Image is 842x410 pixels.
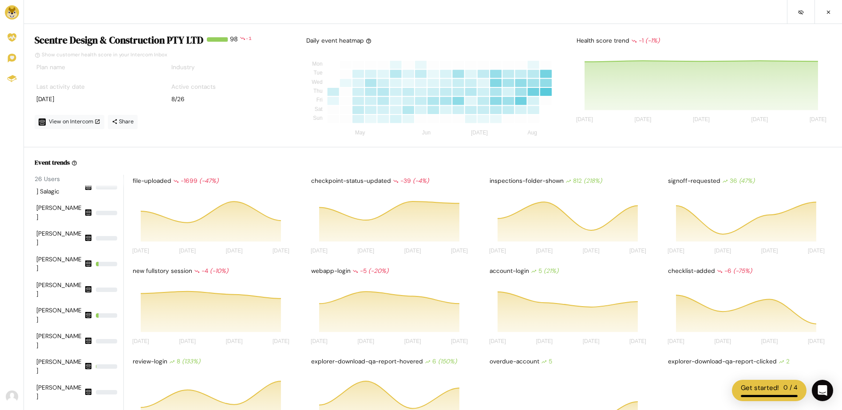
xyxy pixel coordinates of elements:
[576,117,593,123] tspan: [DATE]
[565,177,602,185] div: 812
[583,338,600,344] tspan: [DATE]
[631,36,660,45] div: -1
[35,51,167,58] a: Show customer health score in your Intercom Inbox
[536,338,553,344] tspan: [DATE]
[693,117,710,123] tspan: [DATE]
[717,267,752,276] div: -6
[313,115,323,121] tspan: Sun
[108,115,138,129] a: Share
[761,338,778,344] tspan: [DATE]
[309,265,474,277] div: webapp-login
[36,63,65,72] label: Plan name
[171,95,289,104] div: 8/26
[96,313,117,318] div: 11.78753334950279%
[226,338,243,344] tspan: [DATE]
[171,83,216,91] label: Active contacts
[489,248,506,254] tspan: [DATE]
[733,267,752,275] i: (-75%)
[226,248,243,254] tspan: [DATE]
[96,364,117,369] div: 2.2071307300509337%
[425,357,457,366] div: 6
[36,358,83,376] div: [PERSON_NAME]
[273,248,289,254] tspan: [DATE]
[96,236,117,240] div: 0.04850836769342712%
[357,338,374,344] tspan: [DATE]
[36,383,83,402] div: [PERSON_NAME]
[311,248,328,254] tspan: [DATE]
[357,248,374,254] tspan: [DATE]
[666,265,831,277] div: checklist-added
[722,177,755,185] div: 36
[316,97,323,103] tspan: Fri
[131,355,296,368] div: review-login
[315,106,323,112] tspan: Sat
[35,115,104,129] a: View on Intercom
[783,383,798,393] div: 0 / 4
[488,265,653,277] div: account-login
[36,178,83,196] div: [PERSON_NAME] Salagic
[96,339,117,343] div: 0%
[132,338,149,344] tspan: [DATE]
[761,248,778,254] tspan: [DATE]
[309,355,474,368] div: explorer-download-qa-report-hovered
[629,248,646,254] tspan: [DATE]
[179,338,196,344] tspan: [DATE]
[35,158,70,167] h6: Event trends
[131,175,296,187] div: file-uploaded
[584,177,602,185] i: (218%)
[536,248,553,254] tspan: [DATE]
[312,79,323,85] tspan: Wed
[404,338,421,344] tspan: [DATE]
[309,175,474,187] div: checkpoint-status-updated
[583,248,600,254] tspan: [DATE]
[629,338,646,344] tspan: [DATE]
[199,177,218,185] i: (-47%)
[471,130,488,136] tspan: [DATE]
[739,177,755,185] i: (47%)
[634,117,651,123] tspan: [DATE]
[812,380,833,401] div: Open Intercom Messenger
[36,83,85,91] label: Last activity date
[541,357,552,366] div: 5
[668,338,684,344] tspan: [DATE]
[422,130,431,136] tspan: Jun
[312,61,323,67] tspan: Mon
[355,130,365,136] tspan: May
[179,248,196,254] tspan: [DATE]
[171,63,195,72] label: Industry
[96,390,117,394] div: 0%
[413,177,429,185] i: (-4%)
[182,358,200,365] i: (133%)
[36,255,83,273] div: [PERSON_NAME]
[451,338,468,344] tspan: [DATE]
[36,332,83,350] div: [PERSON_NAME]
[36,95,154,104] div: [DATE]
[49,118,100,125] span: View on Intercom
[131,265,296,277] div: new fullstory session
[96,288,117,292] div: 0%
[714,248,731,254] tspan: [DATE]
[36,281,83,299] div: [PERSON_NAME]
[313,88,323,94] tspan: Thu
[96,185,117,189] div: 0%
[810,117,826,123] tspan: [DATE]
[194,267,228,276] div: -4
[668,248,684,254] tspan: [DATE]
[35,175,123,184] div: 26 Users
[5,5,19,20] img: Brand
[544,267,558,275] i: (21%)
[751,117,768,123] tspan: [DATE]
[741,383,779,393] div: Get started!
[404,248,421,254] tspan: [DATE]
[210,267,228,275] i: (-10%)
[96,262,117,266] div: 11.811787533349504%
[273,338,289,344] tspan: [DATE]
[96,211,117,215] div: 0%
[645,37,660,44] i: (-1%)
[352,267,388,276] div: -5
[230,35,238,50] div: 98
[488,355,653,368] div: overdue-account
[36,229,83,248] div: [PERSON_NAME]
[531,267,558,276] div: 5
[438,358,457,365] i: (150%)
